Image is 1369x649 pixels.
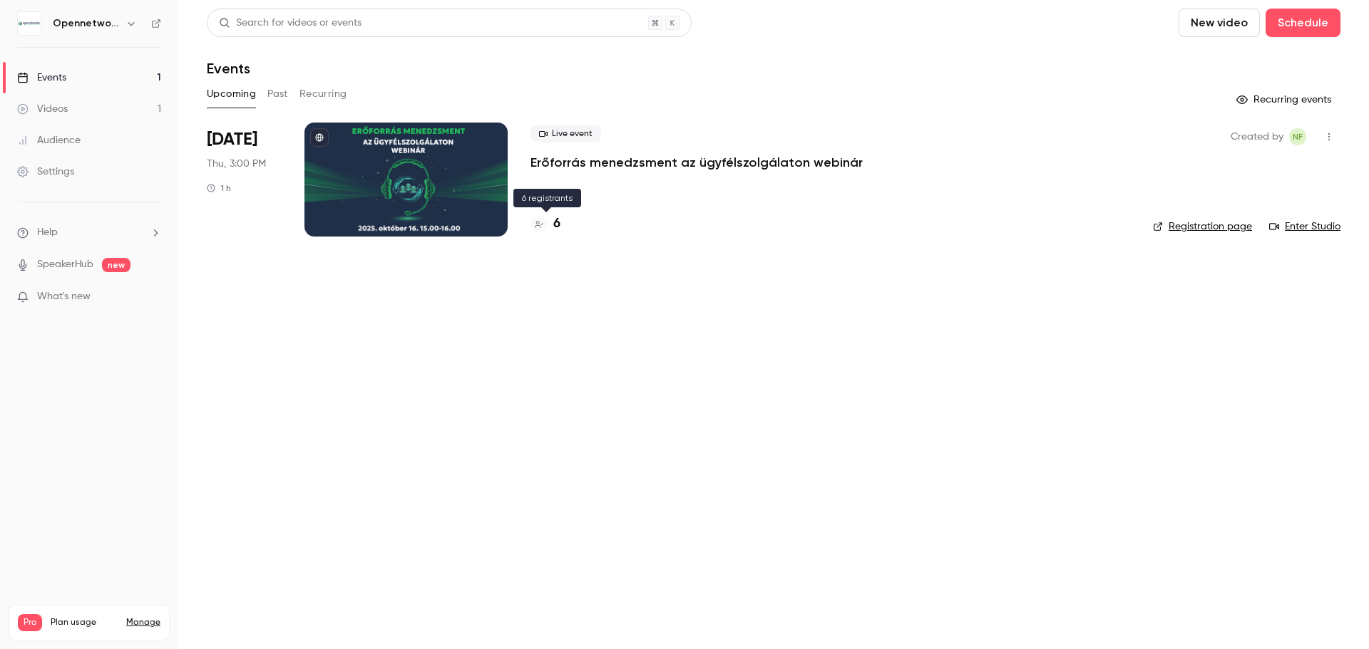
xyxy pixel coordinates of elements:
[267,83,288,105] button: Past
[207,182,231,194] div: 1 h
[530,125,601,142] span: Live event
[18,12,41,35] img: Opennetworks Kft.
[37,225,58,240] span: Help
[1231,128,1283,145] span: Created by
[17,165,74,179] div: Settings
[37,257,93,272] a: SpeakerHub
[530,214,560,234] a: 6
[299,83,347,105] button: Recurring
[1153,219,1252,234] a: Registration page
[219,16,362,31] div: Search for videos or events
[17,102,68,116] div: Videos
[553,214,560,234] h4: 6
[37,289,91,304] span: What's new
[1266,9,1340,37] button: Schedule
[207,123,282,237] div: Oct 16 Thu, 3:00 PM (Europe/Budapest)
[17,225,161,240] li: help-dropdown-opener
[17,133,81,147] div: Audience
[17,71,66,85] div: Events
[1230,88,1340,111] button: Recurring events
[53,16,120,31] h6: Opennetworks Kft.
[530,154,863,171] a: Erőforrás menedzsment az ügyfélszolgálaton webinár
[51,617,118,628] span: Plan usage
[1289,128,1306,145] span: Nóra Faragó
[102,258,130,272] span: new
[1269,219,1340,234] a: Enter Studio
[207,128,257,151] span: [DATE]
[18,614,42,631] span: Pro
[126,617,160,628] a: Manage
[1179,9,1260,37] button: New video
[207,83,256,105] button: Upcoming
[1293,128,1303,145] span: NF
[207,157,266,171] span: Thu, 3:00 PM
[207,60,250,77] h1: Events
[144,291,161,303] iframe: Noticeable Trigger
